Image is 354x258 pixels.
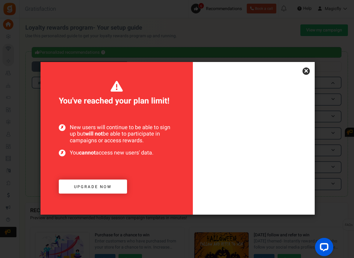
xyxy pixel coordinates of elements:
span: You access new users' data. [59,150,175,156]
span: Upgrade now [74,184,112,190]
a: Upgrade now [59,180,127,194]
b: cannot [79,149,96,157]
a: × [303,67,310,75]
span: New users will continue to be able to sign up but be able to participate in campaigns or access r... [59,124,175,144]
b: will not [85,130,103,138]
span: You've reached your plan limit! [59,80,175,107]
img: Increased users [193,93,315,215]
